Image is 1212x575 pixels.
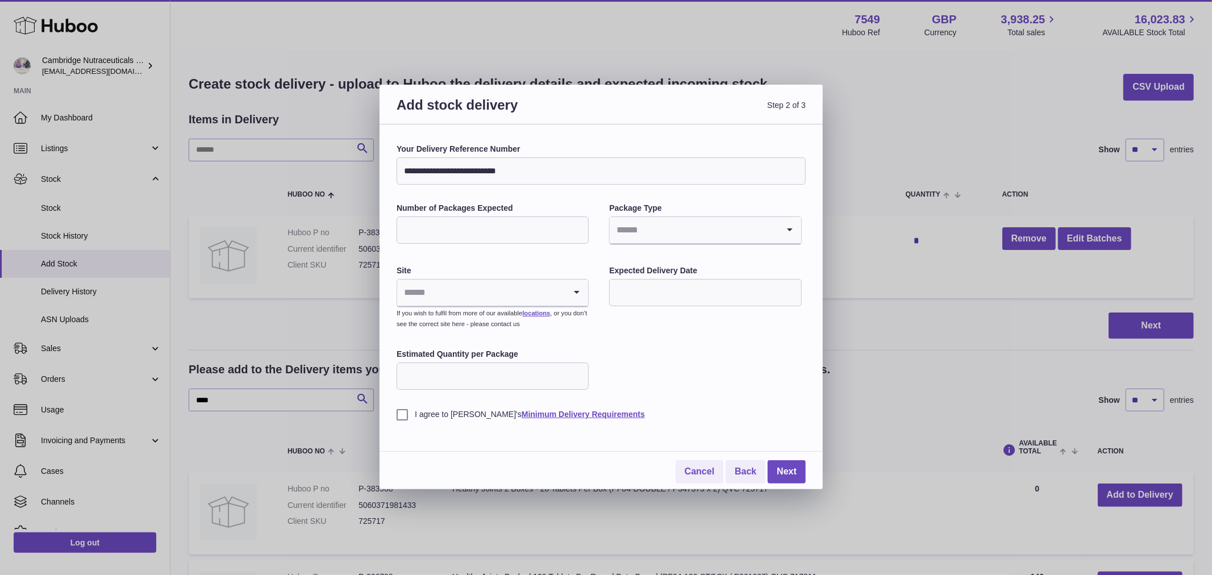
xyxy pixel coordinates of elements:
[601,96,806,127] span: Step 2 of 3
[522,410,645,419] a: Minimum Delivery Requirements
[609,203,801,214] label: Package Type
[397,265,589,276] label: Site
[397,280,588,307] div: Search for option
[726,460,765,484] a: Back
[610,217,801,244] div: Search for option
[768,460,806,484] a: Next
[397,409,806,420] label: I agree to [PERSON_NAME]'s
[676,460,723,484] a: Cancel
[609,265,801,276] label: Expected Delivery Date
[610,217,778,243] input: Search for option
[397,96,601,127] h3: Add stock delivery
[397,203,589,214] label: Number of Packages Expected
[397,310,587,327] small: If you wish to fulfil from more of our available , or you don’t see the correct site here - pleas...
[397,280,565,306] input: Search for option
[397,349,589,360] label: Estimated Quantity per Package
[522,310,550,316] a: locations
[397,144,806,155] label: Your Delivery Reference Number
